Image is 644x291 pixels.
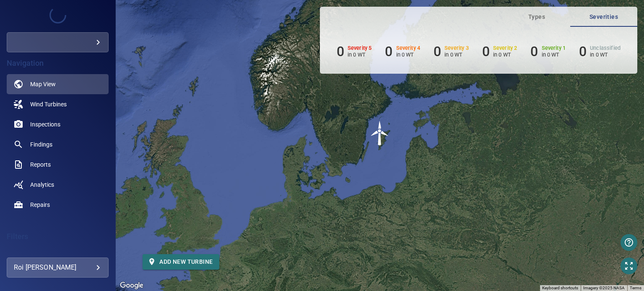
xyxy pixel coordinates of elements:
[149,257,213,267] span: Add new turbine
[118,280,145,291] img: Google
[7,94,109,114] a: windturbines noActive
[7,175,109,195] a: analytics noActive
[348,45,372,51] h6: Severity 5
[530,44,538,59] h6: 0
[482,44,517,59] li: Severity 2
[30,80,56,88] span: Map View
[542,52,566,58] p: in 0 WT
[579,44,621,59] li: Severity Unclassified
[630,286,641,290] a: Terms
[579,44,587,59] h6: 0
[434,44,441,59] h6: 0
[7,232,109,241] h4: Filters
[337,44,344,59] h6: 0
[7,59,109,67] h4: Navigation
[444,52,469,58] p: in 0 WT
[30,140,52,149] span: Findings
[444,45,469,51] h6: Severity 3
[7,32,109,52] div: kompactorronenergy
[385,44,392,59] h6: 0
[337,44,372,59] li: Severity 5
[542,285,578,291] button: Keyboard shortcuts
[14,261,101,274] div: Roi [PERSON_NAME]
[385,44,420,59] li: Severity 4
[396,45,421,51] h6: Severity 4
[434,44,469,59] li: Severity 3
[530,44,566,59] li: Severity 1
[508,12,565,22] span: Types
[30,201,50,209] span: Repairs
[7,155,109,175] a: reports noActive
[583,286,625,290] span: Imagery ©2025 NASA
[7,74,109,94] a: map active
[367,121,392,146] img: windFarmIcon.svg
[590,52,621,58] p: in 0 WT
[396,52,421,58] p: in 0 WT
[7,114,109,134] a: inspections noActive
[348,52,372,58] p: in 0 WT
[30,180,54,189] span: Analytics
[7,134,109,155] a: findings noActive
[118,280,145,291] a: Open this area in Google Maps (opens a new window)
[575,12,632,22] span: Severities
[590,45,621,51] h6: Unclassified
[542,45,566,51] h6: Severity 1
[7,195,109,215] a: repairs noActive
[30,100,67,108] span: Wind Turbines
[493,45,517,51] h6: Severity 2
[482,44,490,59] h6: 0
[30,160,51,169] span: Reports
[493,52,517,58] p: in 0 WT
[143,254,219,270] button: Add new turbine
[367,121,392,146] gmp-advanced-marker: T15892
[30,120,60,129] span: Inspections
